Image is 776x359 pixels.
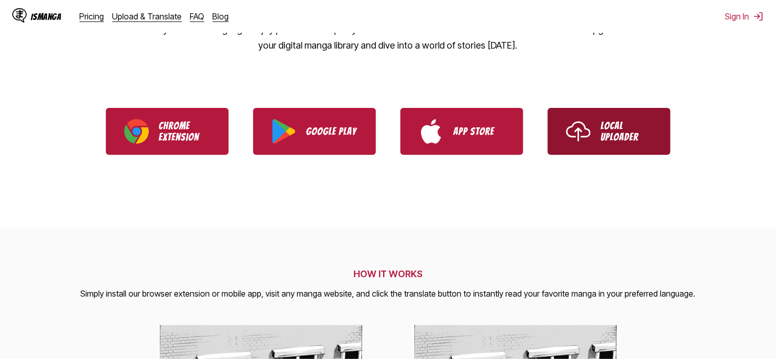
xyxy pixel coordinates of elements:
p: Local Uploader [601,120,652,143]
a: Use IsManga Local Uploader [548,108,671,155]
img: Sign out [753,11,764,21]
div: IsManga [31,12,61,21]
p: App Store [454,126,505,137]
a: Download IsManga from Google Play [253,108,376,155]
img: Upload icon [566,119,591,144]
a: IsManga LogoIsManga [12,8,80,25]
h2: HOW IT WORKS [81,268,696,279]
button: Sign In [725,11,764,21]
img: Google Play logo [272,119,296,144]
a: FAQ [190,11,205,21]
a: Pricing [80,11,104,21]
p: Google Play [306,126,358,137]
p: Simply install our browser extension or mobile app, visit any manga website, and click the transl... [81,287,696,301]
a: Upload & Translate [113,11,182,21]
p: Chrome Extension [159,120,210,143]
a: Download IsManga from App Store [401,108,523,155]
img: App Store logo [419,119,444,144]
a: Download IsManga Chrome Extension [106,108,229,155]
img: IsManga Logo [12,8,27,23]
a: Blog [213,11,229,21]
img: Chrome logo [124,119,149,144]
